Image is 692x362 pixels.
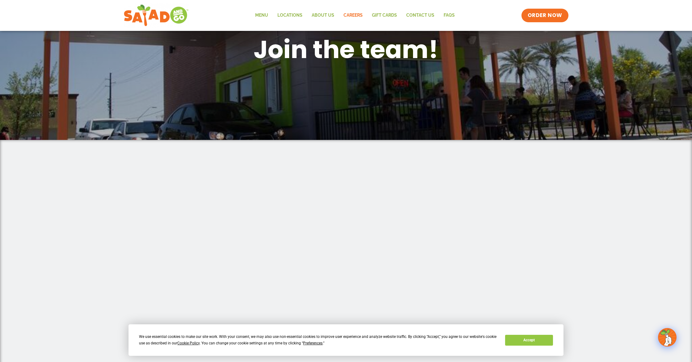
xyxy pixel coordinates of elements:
[185,33,507,65] h1: Join the team!
[139,334,498,347] div: We use essential cookies to make our site work. With your consent, we may also use non-essential ...
[521,9,568,22] a: ORDER NOW
[124,3,189,28] img: new-SAG-logo-768×292
[177,341,200,345] span: Cookie Policy
[307,8,339,23] a: About Us
[303,341,323,345] span: Preferences
[505,335,553,346] button: Accept
[659,329,676,346] img: wpChatIcon
[251,8,459,23] nav: Menu
[339,8,367,23] a: Careers
[367,8,402,23] a: GIFT CARDS
[402,8,439,23] a: Contact Us
[251,8,273,23] a: Menu
[273,8,307,23] a: Locations
[439,8,459,23] a: FAQs
[129,324,563,356] div: Cookie Consent Prompt
[528,12,562,19] span: ORDER NOW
